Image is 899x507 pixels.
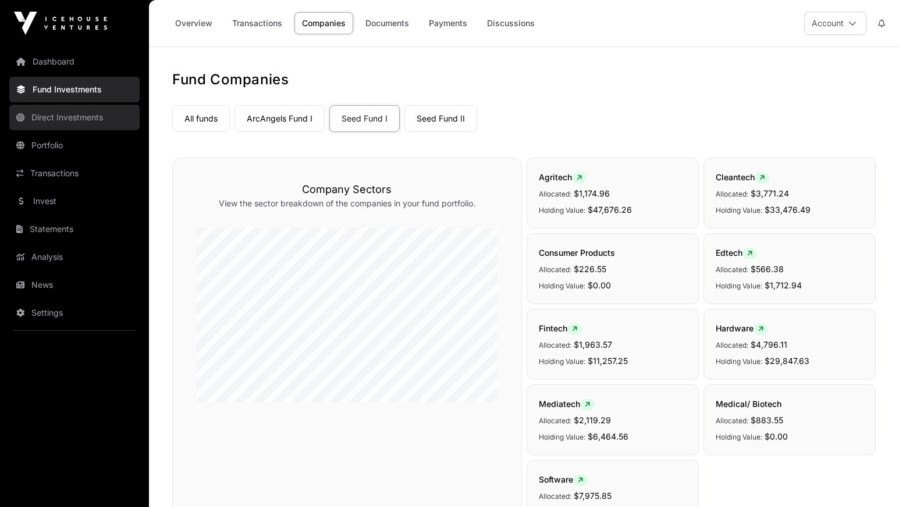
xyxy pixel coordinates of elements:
span: Holding Value: [539,357,585,366]
span: Allocated: [539,265,571,274]
a: News [9,272,140,298]
a: Invest [9,188,140,214]
a: Seed Fund II [404,105,477,132]
span: $0.00 [765,431,788,441]
p: View the sector breakdown of the companies in your fund portfolio. [196,198,498,209]
span: Software [539,474,588,484]
a: Seed Fund I [329,105,400,132]
a: Dashboard [9,49,140,74]
span: Cleantech [716,172,769,182]
span: $2,119.29 [574,415,611,425]
a: Fund Investments [9,77,140,102]
span: Edtech [716,248,757,258]
span: $29,847.63 [765,356,809,366]
a: Transactions [9,160,140,186]
a: Transactions [225,12,290,34]
span: Allocated: [539,190,571,198]
a: ArcAngels Fund I [234,105,325,132]
iframe: Chat Widget [841,451,899,507]
a: Settings [9,300,140,326]
span: Medical/ Biotech [716,399,781,409]
span: Allocated: [716,190,748,198]
span: Allocated: [716,265,748,274]
span: Agritech [539,172,587,182]
a: Direct Investments [9,105,140,130]
span: $883.55 [751,415,783,425]
span: $1,963.57 [574,340,612,349]
span: Holding Value: [716,357,762,366]
span: $4,796.11 [751,340,787,349]
span: Hardware [716,323,768,333]
span: Holding Value: [716,281,762,290]
span: $3,771.24 [751,188,789,198]
a: Companies [294,12,353,34]
h3: Company Sectors [196,181,498,198]
span: Holding Value: [539,433,585,441]
span: Consumer Products [539,248,615,258]
span: Allocated: [539,416,571,425]
span: $1,174.96 [574,188,610,198]
a: Statements [9,216,140,242]
span: Holding Value: [716,433,762,441]
span: $0.00 [588,280,611,290]
a: Analysis [9,244,140,270]
a: Documents [358,12,417,34]
span: $7,975.85 [574,491,612,501]
a: All funds [172,105,230,132]
span: Fintech [539,323,582,333]
span: Holding Value: [539,206,585,215]
span: $6,464.56 [588,431,628,441]
button: Account [804,12,866,35]
span: Holding Value: [716,206,762,215]
span: Allocated: [539,341,571,349]
a: Discussions [479,12,542,34]
a: Portfolio [9,133,140,158]
a: Payments [421,12,475,34]
span: $566.38 [751,264,784,274]
span: $1,712.94 [765,280,802,290]
span: $47,676.26 [588,205,632,215]
span: $33,476.49 [765,205,811,215]
span: $226.55 [574,264,606,274]
span: Mediatech [539,399,595,409]
span: Allocated: [716,416,748,425]
h1: Fund Companies [172,70,876,89]
span: Holding Value: [539,281,585,290]
a: Overview [168,12,220,34]
span: $11,257.25 [588,356,628,366]
span: Allocated: [716,341,748,349]
img: Icehouse Ventures Logo [14,12,107,35]
span: Allocated: [539,492,571,501]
